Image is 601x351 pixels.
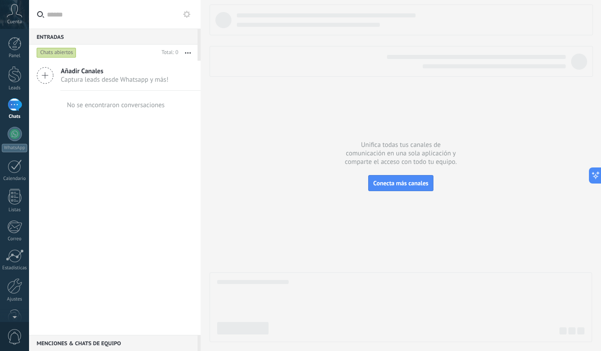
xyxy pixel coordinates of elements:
[67,101,165,109] div: No se encontraron conversaciones
[2,207,28,213] div: Listas
[373,179,428,187] span: Conecta más canales
[7,19,22,25] span: Cuenta
[2,85,28,91] div: Leads
[29,335,198,351] div: Menciones & Chats de equipo
[2,297,28,302] div: Ajustes
[2,114,28,120] div: Chats
[61,67,168,75] span: Añadir Canales
[61,75,168,84] span: Captura leads desde Whatsapp y más!
[2,236,28,242] div: Correo
[29,29,198,45] div: Entradas
[2,176,28,182] div: Calendario
[37,47,76,58] div: Chats abiertos
[158,48,178,57] div: Total: 0
[2,144,27,152] div: WhatsApp
[368,175,433,191] button: Conecta más canales
[2,265,28,271] div: Estadísticas
[2,53,28,59] div: Panel
[178,45,198,61] button: Más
